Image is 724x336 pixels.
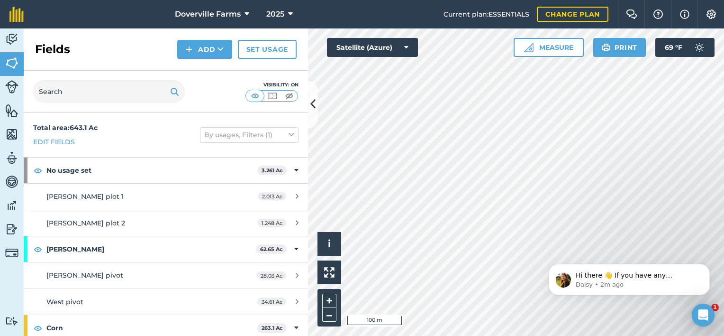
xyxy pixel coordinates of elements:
img: svg+xml;base64,PHN2ZyB4bWxucz0iaHR0cDovL3d3dy53My5vcmcvMjAwMC9zdmciIHdpZHRoPSIxNCIgaGVpZ2h0PSIyNC... [186,44,192,55]
img: svg+xml;base64,PHN2ZyB4bWxucz0iaHR0cDovL3d3dy53My5vcmcvMjAwMC9zdmciIHdpZHRoPSI1MCIgaGVpZ2h0PSI0MC... [283,91,295,101]
img: svg+xml;base64,PHN2ZyB4bWxucz0iaHR0cDovL3d3dy53My5vcmcvMjAwMC9zdmciIHdpZHRoPSIxOSIgaGVpZ2h0PSIyNC... [602,42,611,53]
img: svg+xml;base64,PHN2ZyB4bWxucz0iaHR0cDovL3d3dy53My5vcmcvMjAwMC9zdmciIHdpZHRoPSI1MCIgaGVpZ2h0PSI0MC... [249,91,261,101]
img: svg+xml;base64,PHN2ZyB4bWxucz0iaHR0cDovL3d3dy53My5vcmcvMjAwMC9zdmciIHdpZHRoPSIxOCIgaGVpZ2h0PSIyNC... [34,165,42,176]
span: West pivot [46,298,83,306]
img: svg+xml;base64,PD94bWwgdmVyc2lvbj0iMS4wIiBlbmNvZGluZz0idXRmLTgiPz4KPCEtLSBHZW5lcmF0b3I6IEFkb2JlIE... [5,175,18,189]
div: Visibility: On [245,81,299,89]
strong: [PERSON_NAME] [46,236,256,262]
button: i [317,232,341,256]
img: svg+xml;base64,PHN2ZyB4bWxucz0iaHR0cDovL3d3dy53My5vcmcvMjAwMC9zdmciIHdpZHRoPSI1NiIgaGVpZ2h0PSI2MC... [5,103,18,118]
img: Ruler icon [524,43,534,52]
strong: 3.261 Ac [262,167,283,174]
img: A cog icon [706,9,717,19]
a: [PERSON_NAME] plot 21.248 Ac [24,210,308,236]
strong: Total area : 643.1 Ac [33,123,98,132]
img: svg+xml;base64,PD94bWwgdmVyc2lvbj0iMS4wIiBlbmNvZGluZz0idXRmLTgiPz4KPCEtLSBHZW5lcmF0b3I6IEFkb2JlIE... [690,38,709,57]
span: 1.248 Ac [257,219,286,227]
img: svg+xml;base64,PHN2ZyB4bWxucz0iaHR0cDovL3d3dy53My5vcmcvMjAwMC9zdmciIHdpZHRoPSI1NiIgaGVpZ2h0PSI2MC... [5,56,18,70]
img: svg+xml;base64,PHN2ZyB4bWxucz0iaHR0cDovL3d3dy53My5vcmcvMjAwMC9zdmciIHdpZHRoPSI1MCIgaGVpZ2h0PSI0MC... [266,91,278,101]
a: Change plan [537,7,608,22]
img: svg+xml;base64,PD94bWwgdmVyc2lvbj0iMS4wIiBlbmNvZGluZz0idXRmLTgiPz4KPCEtLSBHZW5lcmF0b3I6IEFkb2JlIE... [5,222,18,236]
img: svg+xml;base64,PHN2ZyB4bWxucz0iaHR0cDovL3d3dy53My5vcmcvMjAwMC9zdmciIHdpZHRoPSIxOSIgaGVpZ2h0PSIyNC... [170,86,179,97]
img: A question mark icon [652,9,664,19]
img: svg+xml;base64,PHN2ZyB4bWxucz0iaHR0cDovL3d3dy53My5vcmcvMjAwMC9zdmciIHdpZHRoPSIxNyIgaGVpZ2h0PSIxNy... [680,9,689,20]
a: [PERSON_NAME] pivot28.03 Ac [24,262,308,288]
strong: No usage set [46,158,257,183]
iframe: Intercom notifications message [534,244,724,310]
span: 2025 [266,9,284,20]
a: Set usage [238,40,297,59]
img: svg+xml;base64,PHN2ZyB4bWxucz0iaHR0cDovL3d3dy53My5vcmcvMjAwMC9zdmciIHdpZHRoPSIxOCIgaGVpZ2h0PSIyNC... [34,322,42,334]
img: Four arrows, one pointing top left, one top right, one bottom right and the last bottom left [324,267,335,278]
img: svg+xml;base64,PD94bWwgdmVyc2lvbj0iMS4wIiBlbmNvZGluZz0idXRmLTgiPz4KPCEtLSBHZW5lcmF0b3I6IEFkb2JlIE... [5,317,18,326]
strong: 263.1 Ac [262,325,283,331]
div: [PERSON_NAME]62.65 Ac [24,236,308,262]
a: [PERSON_NAME] plot 12.013 Ac [24,184,308,209]
img: svg+xml;base64,PD94bWwgdmVyc2lvbj0iMS4wIiBlbmNvZGluZz0idXRmLTgiPz4KPCEtLSBHZW5lcmF0b3I6IEFkb2JlIE... [5,32,18,47]
button: By usages, Filters (1) [200,127,299,142]
img: Two speech bubbles overlapping with the left bubble in the forefront [626,9,637,19]
span: 2.013 Ac [258,192,286,200]
button: Measure [514,38,584,57]
span: 28.03 Ac [256,271,286,280]
img: svg+xml;base64,PD94bWwgdmVyc2lvbj0iMS4wIiBlbmNvZGluZz0idXRmLTgiPz4KPCEtLSBHZW5lcmF0b3I6IEFkb2JlIE... [5,198,18,213]
div: No usage set3.261 Ac [24,158,308,183]
img: svg+xml;base64,PD94bWwgdmVyc2lvbj0iMS4wIiBlbmNvZGluZz0idXRmLTgiPz4KPCEtLSBHZW5lcmF0b3I6IEFkb2JlIE... [5,80,18,93]
span: 34.61 Ac [257,298,286,306]
span: [PERSON_NAME] pivot [46,271,123,280]
button: – [322,308,336,322]
strong: 62.65 Ac [260,246,283,252]
span: [PERSON_NAME] plot 1 [46,192,124,201]
img: svg+xml;base64,PD94bWwgdmVyc2lvbj0iMS4wIiBlbmNvZGluZz0idXRmLTgiPz4KPCEtLSBHZW5lcmF0b3I6IEFkb2JlIE... [5,246,18,260]
span: i [328,238,331,250]
img: svg+xml;base64,PHN2ZyB4bWxucz0iaHR0cDovL3d3dy53My5vcmcvMjAwMC9zdmciIHdpZHRoPSIxOCIgaGVpZ2h0PSIyNC... [34,243,42,255]
button: 69 °F [655,38,715,57]
img: svg+xml;base64,PHN2ZyB4bWxucz0iaHR0cDovL3d3dy53My5vcmcvMjAwMC9zdmciIHdpZHRoPSI1NiIgaGVpZ2h0PSI2MC... [5,127,18,141]
input: Search [33,80,185,103]
span: [PERSON_NAME] plot 2 [46,219,125,227]
a: West pivot34.61 Ac [24,289,308,315]
h2: Fields [35,42,70,57]
img: fieldmargin Logo [9,7,24,22]
span: Doverville Farms [175,9,241,20]
button: Print [593,38,646,57]
span: 69 ° F [665,38,682,57]
button: Satellite (Azure) [327,38,418,57]
button: + [322,294,336,308]
span: 1 [711,304,719,311]
span: Current plan : ESSENTIALS [443,9,529,19]
button: Add [177,40,232,59]
img: svg+xml;base64,PD94bWwgdmVyc2lvbj0iMS4wIiBlbmNvZGluZz0idXRmLTgiPz4KPCEtLSBHZW5lcmF0b3I6IEFkb2JlIE... [5,151,18,165]
a: Edit fields [33,137,75,147]
div: Open Intercom Messenger [692,304,715,327]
